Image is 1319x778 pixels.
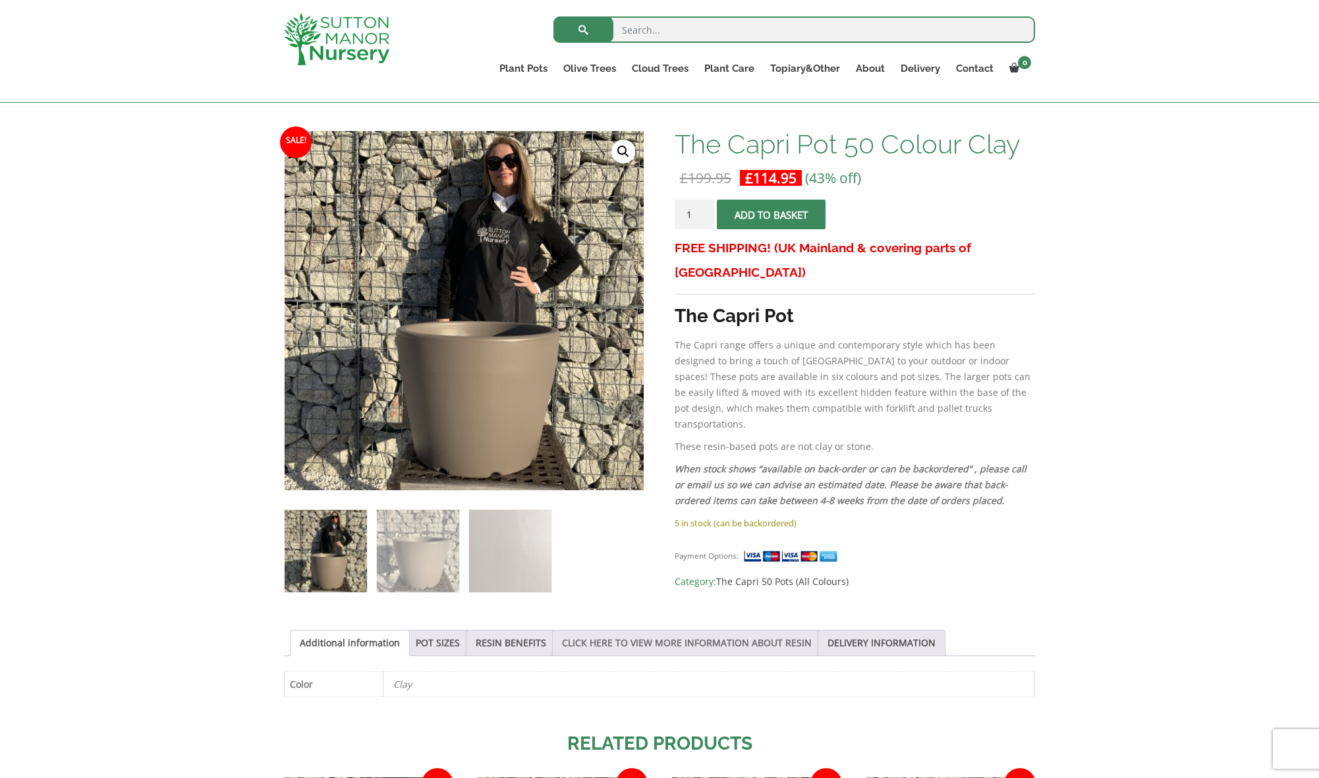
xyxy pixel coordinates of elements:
[745,169,797,187] bdi: 114.95
[377,510,459,592] img: The Capri Pot 50 Colour Clay - Image 2
[893,59,948,78] a: Delivery
[675,305,794,327] strong: The Capri Pot
[848,59,893,78] a: About
[553,16,1035,43] input: Search...
[555,59,624,78] a: Olive Trees
[284,13,389,65] img: logo
[562,630,812,655] a: CLICK HERE TO VIEW MORE INFORMATION ABOUT RESIN
[675,515,1035,531] p: 5 in stock (can be backordered)
[285,510,367,592] img: The Capri Pot 50 Colour Clay
[745,169,753,187] span: £
[696,59,762,78] a: Plant Care
[280,126,312,158] span: Sale!
[300,630,400,655] a: Additional information
[491,59,555,78] a: Plant Pots
[1001,59,1035,78] a: 0
[762,59,848,78] a: Topiary&Other
[675,551,739,561] small: Payment Options:
[624,59,696,78] a: Cloud Trees
[675,574,1035,590] span: Category:
[675,236,1035,285] h3: FREE SHIPPING! (UK Mainland & covering parts of [GEOGRAPHIC_DATA])
[476,630,546,655] a: RESIN BENEFITS
[675,200,714,229] input: Product quantity
[393,672,1024,696] p: Clay
[948,59,1001,78] a: Contact
[469,510,551,592] img: The Capri Pot 50 Colour Clay - Image 3
[285,671,383,696] th: Color
[805,169,861,187] span: (43% off)
[675,439,1035,455] p: These resin-based pots are not clay or stone.
[716,575,849,588] a: The Capri 50 Pots (All Colours)
[680,169,731,187] bdi: 199.95
[1018,56,1031,69] span: 0
[717,200,826,229] button: Add to basket
[611,140,635,163] a: View full-screen image gallery
[675,462,1026,507] em: When stock shows “available on back-order or can be backordered” , please call or email us so we ...
[828,630,936,655] a: DELIVERY INFORMATION
[416,630,460,655] a: POT SIZES
[284,671,1035,697] table: Product Details
[680,169,688,187] span: £
[284,730,1035,758] h2: Related products
[675,130,1035,158] h1: The Capri Pot 50 Colour Clay
[675,337,1035,432] p: The Capri range offers a unique and contemporary style which has been designed to bring a touch o...
[743,549,842,563] img: payment supported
